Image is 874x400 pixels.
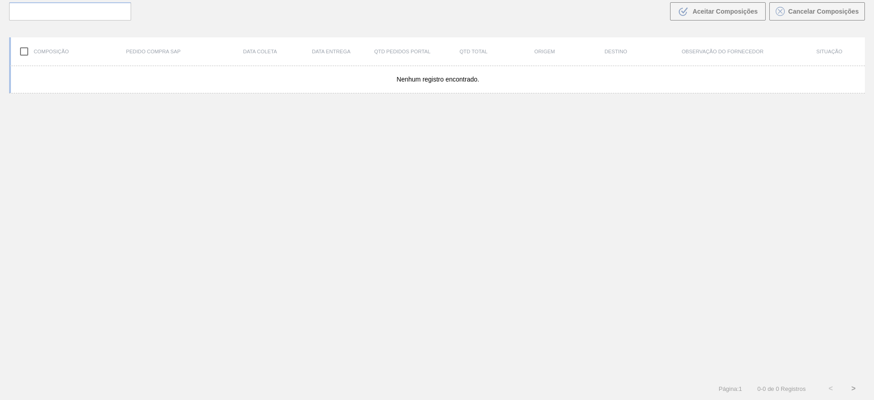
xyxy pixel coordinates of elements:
[692,8,757,15] span: Aceitar Composições
[670,2,766,21] button: Aceitar Composições
[438,49,509,54] div: Qtd Total
[719,385,742,392] span: Página : 1
[580,49,651,54] div: Destino
[769,2,865,21] button: Cancelar Composições
[367,49,438,54] div: Qtd Pedidos Portal
[82,49,224,54] div: Pedido Compra SAP
[651,49,794,54] div: Observação do Fornecedor
[794,49,865,54] div: Situação
[11,42,82,61] div: Composição
[224,49,295,54] div: Data coleta
[819,377,842,400] button: <
[756,385,806,392] span: 0 - 0 de 0 Registros
[509,49,580,54] div: Origem
[295,49,366,54] div: Data Entrega
[842,377,865,400] button: >
[788,8,859,15] span: Cancelar Composições
[396,76,479,83] span: Nenhum registro encontrado.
